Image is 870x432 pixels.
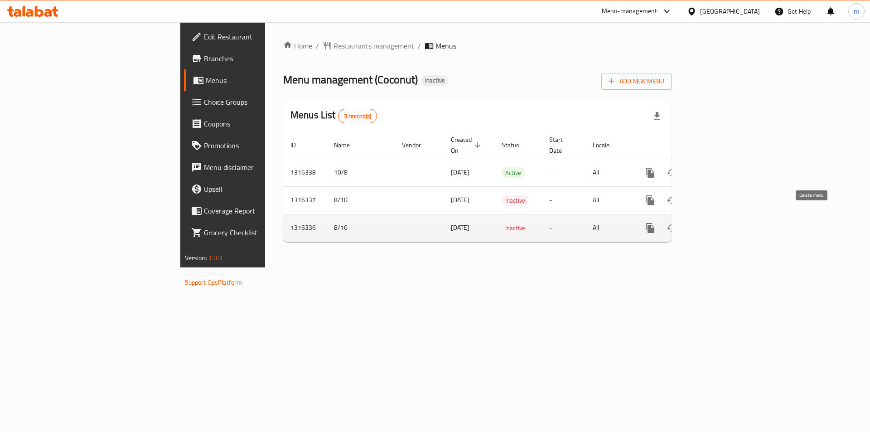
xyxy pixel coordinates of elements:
[323,40,414,51] a: Restaurants management
[290,108,377,123] h2: Menus List
[333,40,414,51] span: Restaurants management
[283,40,672,51] nav: breadcrumb
[204,118,319,129] span: Coupons
[421,75,449,86] div: Inactive
[639,162,661,184] button: more
[283,131,734,242] table: enhanced table
[204,31,319,42] span: Edit Restaurant
[639,217,661,239] button: more
[184,113,326,135] a: Coupons
[204,227,319,238] span: Grocery Checklist
[451,134,483,156] span: Created On
[601,73,672,90] button: Add New Menu
[593,140,621,150] span: Locale
[585,214,632,242] td: All
[208,252,222,264] span: 1.0.0
[184,26,326,48] a: Edit Restaurant
[542,159,585,186] td: -
[502,167,525,178] div: Active
[502,140,531,150] span: Status
[204,184,319,194] span: Upsell
[632,131,734,159] th: Actions
[206,75,319,86] span: Menus
[646,105,668,127] div: Export file
[184,200,326,222] a: Coverage Report
[204,162,319,173] span: Menu disclaimer
[854,6,859,16] span: m
[185,267,227,279] span: Get support on:
[502,168,525,178] span: Active
[661,189,683,211] button: Change Status
[402,140,433,150] span: Vendor
[184,91,326,113] a: Choice Groups
[502,223,529,233] div: Inactive
[421,77,449,84] span: Inactive
[327,186,395,214] td: 8/10
[451,166,469,178] span: [DATE]
[184,178,326,200] a: Upsell
[418,40,421,51] li: /
[204,97,319,107] span: Choice Groups
[204,140,319,151] span: Promotions
[585,159,632,186] td: All
[204,53,319,64] span: Branches
[283,69,418,90] span: Menu management ( Coconut )
[327,159,395,186] td: 10/8
[184,135,326,156] a: Promotions
[542,214,585,242] td: -
[338,109,377,123] div: Total records count
[639,189,661,211] button: more
[451,194,469,206] span: [DATE]
[290,140,308,150] span: ID
[451,222,469,233] span: [DATE]
[334,140,362,150] span: Name
[502,223,529,233] span: Inactive
[602,6,657,17] div: Menu-management
[184,69,326,91] a: Menus
[185,252,207,264] span: Version:
[700,6,760,16] div: [GEOGRAPHIC_DATA]
[661,217,683,239] button: Change Status
[338,112,377,121] span: 3 record(s)
[184,156,326,178] a: Menu disclaimer
[661,162,683,184] button: Change Status
[549,134,575,156] span: Start Date
[609,76,664,87] span: Add New Menu
[184,48,326,69] a: Branches
[585,186,632,214] td: All
[184,222,326,243] a: Grocery Checklist
[204,205,319,216] span: Coverage Report
[542,186,585,214] td: -
[502,195,529,206] span: Inactive
[185,277,242,288] a: Support.OpsPlatform
[435,40,456,51] span: Menus
[327,214,395,242] td: 8/10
